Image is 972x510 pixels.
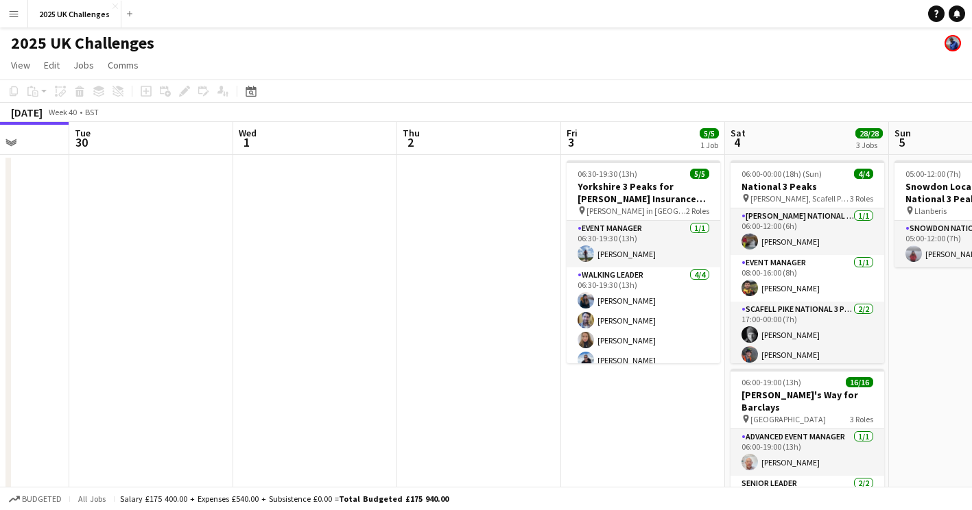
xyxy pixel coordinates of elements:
[700,128,719,138] span: 5/5
[75,494,108,504] span: All jobs
[731,429,884,476] app-card-role: Advanced Event Manager1/106:00-19:00 (13h)[PERSON_NAME]
[731,127,746,139] span: Sat
[905,169,961,179] span: 05:00-12:00 (7h)
[914,206,947,216] span: Llanberis
[108,59,139,71] span: Comms
[237,134,257,150] span: 1
[102,56,144,74] a: Comms
[7,491,64,507] button: Budgeted
[567,180,720,205] h3: Yorkshire 3 Peaks for [PERSON_NAME] Insurance Group
[401,134,420,150] span: 2
[85,107,99,117] div: BST
[567,127,578,139] span: Fri
[120,494,449,504] div: Salary £175 400.00 + Expenses £540.00 + Subsistence £0.00 =
[850,414,873,424] span: 3 Roles
[850,193,873,204] span: 3 Roles
[567,221,720,267] app-card-role: Event Manager1/106:30-19:30 (13h)[PERSON_NAME]
[731,389,884,413] h3: [PERSON_NAME]'s Way for Barclays
[856,140,882,150] div: 3 Jobs
[38,56,65,74] a: Edit
[567,160,720,363] app-job-card: 06:30-19:30 (13h)5/5Yorkshire 3 Peaks for [PERSON_NAME] Insurance Group [PERSON_NAME] in [GEOGRAP...
[742,377,801,387] span: 06:00-19:00 (13h)
[894,127,911,139] span: Sun
[45,107,80,117] span: Week 40
[44,59,60,71] span: Edit
[73,59,94,71] span: Jobs
[945,35,961,51] app-user-avatar: Andy Baker
[28,1,121,27] button: 2025 UK Challenges
[22,494,62,504] span: Budgeted
[567,267,720,374] app-card-role: Walking Leader4/406:30-19:30 (13h)[PERSON_NAME][PERSON_NAME][PERSON_NAME][PERSON_NAME]
[5,56,36,74] a: View
[686,206,709,216] span: 2 Roles
[846,377,873,387] span: 16/16
[68,56,99,74] a: Jobs
[11,33,154,53] h1: 2025 UK Challenges
[731,302,884,368] app-card-role: Scafell Pike National 3 Peaks Walking Leader2/217:00-00:00 (7h)[PERSON_NAME][PERSON_NAME]
[728,134,746,150] span: 4
[403,127,420,139] span: Thu
[578,169,637,179] span: 06:30-19:30 (13h)
[750,414,826,424] span: [GEOGRAPHIC_DATA]
[700,140,718,150] div: 1 Job
[73,134,91,150] span: 30
[565,134,578,150] span: 3
[892,134,911,150] span: 5
[854,169,873,179] span: 4/4
[75,127,91,139] span: Tue
[750,193,850,204] span: [PERSON_NAME], Scafell Pike and Snowdon
[586,206,686,216] span: [PERSON_NAME] in [GEOGRAPHIC_DATA]
[731,208,884,255] app-card-role: [PERSON_NAME] National 3 Peaks Walking Leader1/106:00-12:00 (6h)[PERSON_NAME]
[239,127,257,139] span: Wed
[11,106,43,119] div: [DATE]
[742,169,822,179] span: 06:00-00:00 (18h) (Sun)
[855,128,883,138] span: 28/28
[690,169,709,179] span: 5/5
[731,180,884,193] h3: National 3 Peaks
[11,59,30,71] span: View
[731,160,884,363] app-job-card: 06:00-00:00 (18h) (Sun)4/4National 3 Peaks [PERSON_NAME], Scafell Pike and Snowdon3 Roles[PERSON_...
[731,255,884,302] app-card-role: Event Manager1/108:00-16:00 (8h)[PERSON_NAME]
[339,494,449,504] span: Total Budgeted £175 940.00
